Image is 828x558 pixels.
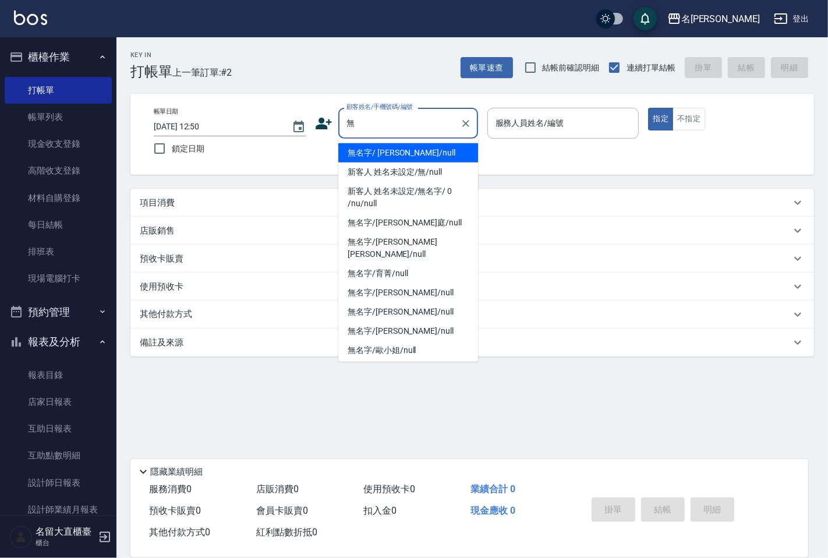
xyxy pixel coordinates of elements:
[130,301,814,329] div: 其他付款方式
[140,253,183,265] p: 預收卡販賣
[5,297,112,327] button: 預約管理
[5,42,112,72] button: 櫃檯作業
[338,163,478,182] li: 新客人 姓名未設定/無/null
[5,415,112,442] a: 互助日報表
[346,103,413,111] label: 顧客姓名/手機號碼/編號
[256,483,299,495] span: 店販消費 0
[285,113,313,141] button: Choose date, selected date is 2025-09-26
[9,525,33,549] img: Person
[130,189,814,217] div: 項目消費
[5,185,112,211] a: 材料自購登錄
[338,264,478,283] li: 無名字/育菁/null
[769,8,814,30] button: 登出
[338,182,478,213] li: 新客人 姓名未設定/無名字/ 0 /nu/null
[338,143,478,163] li: 無名字/ [PERSON_NAME]/null
[338,341,478,360] li: 無名字/歐小姐/null
[663,7,765,31] button: 名[PERSON_NAME]
[5,265,112,292] a: 現場電腦打卡
[543,62,600,74] span: 結帳前確認明細
[673,108,705,130] button: 不指定
[172,65,232,80] span: 上一筆訂單:#2
[681,12,760,26] div: 名[PERSON_NAME]
[5,211,112,238] a: 每日結帳
[363,483,415,495] span: 使用預收卡 0
[5,157,112,184] a: 高階收支登錄
[36,538,95,548] p: 櫃台
[140,225,175,237] p: 店販銷售
[470,483,515,495] span: 業績合計 0
[36,526,95,538] h5: 名留大直櫃臺
[140,337,183,349] p: 備註及來源
[5,389,112,415] a: 店家日報表
[5,442,112,469] a: 互助點數明細
[5,469,112,496] a: 設計師日報表
[5,327,112,357] button: 報表及分析
[14,10,47,25] img: Logo
[338,302,478,322] li: 無名字/[PERSON_NAME]/null
[140,281,183,293] p: 使用預收卡
[338,232,478,264] li: 無名字/[PERSON_NAME] [PERSON_NAME]/null
[648,108,673,130] button: 指定
[130,273,814,301] div: 使用預收卡
[461,57,513,79] button: 帳單速查
[634,7,657,30] button: save
[140,308,198,321] p: 其他付款方式
[256,527,317,538] span: 紅利點數折抵 0
[149,483,192,495] span: 服務消費 0
[130,217,814,245] div: 店販銷售
[5,130,112,157] a: 現金收支登錄
[172,143,204,155] span: 鎖定日期
[154,107,178,116] label: 帳單日期
[149,527,210,538] span: 其他付款方式 0
[338,360,478,379] li: 無名字/[PERSON_NAME]/null
[363,505,397,516] span: 扣入金 0
[130,51,172,59] h2: Key In
[140,197,175,209] p: 項目消費
[627,62,675,74] span: 連續打單結帳
[470,505,515,516] span: 現金應收 0
[256,505,308,516] span: 會員卡販賣 0
[5,362,112,389] a: 報表目錄
[338,322,478,341] li: 無名字/[PERSON_NAME]/null
[5,77,112,104] a: 打帳單
[5,238,112,265] a: 排班表
[338,283,478,302] li: 無名字/[PERSON_NAME]/null
[130,329,814,356] div: 備註及來源
[5,496,112,523] a: 設計師業績月報表
[154,117,280,136] input: YYYY/MM/DD hh:mm
[458,115,474,132] button: Clear
[130,63,172,80] h3: 打帳單
[130,245,814,273] div: 預收卡販賣
[150,466,203,478] p: 隱藏業績明細
[149,505,201,516] span: 預收卡販賣 0
[338,213,478,232] li: 無名字/[PERSON_NAME]庭/null
[5,104,112,130] a: 帳單列表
